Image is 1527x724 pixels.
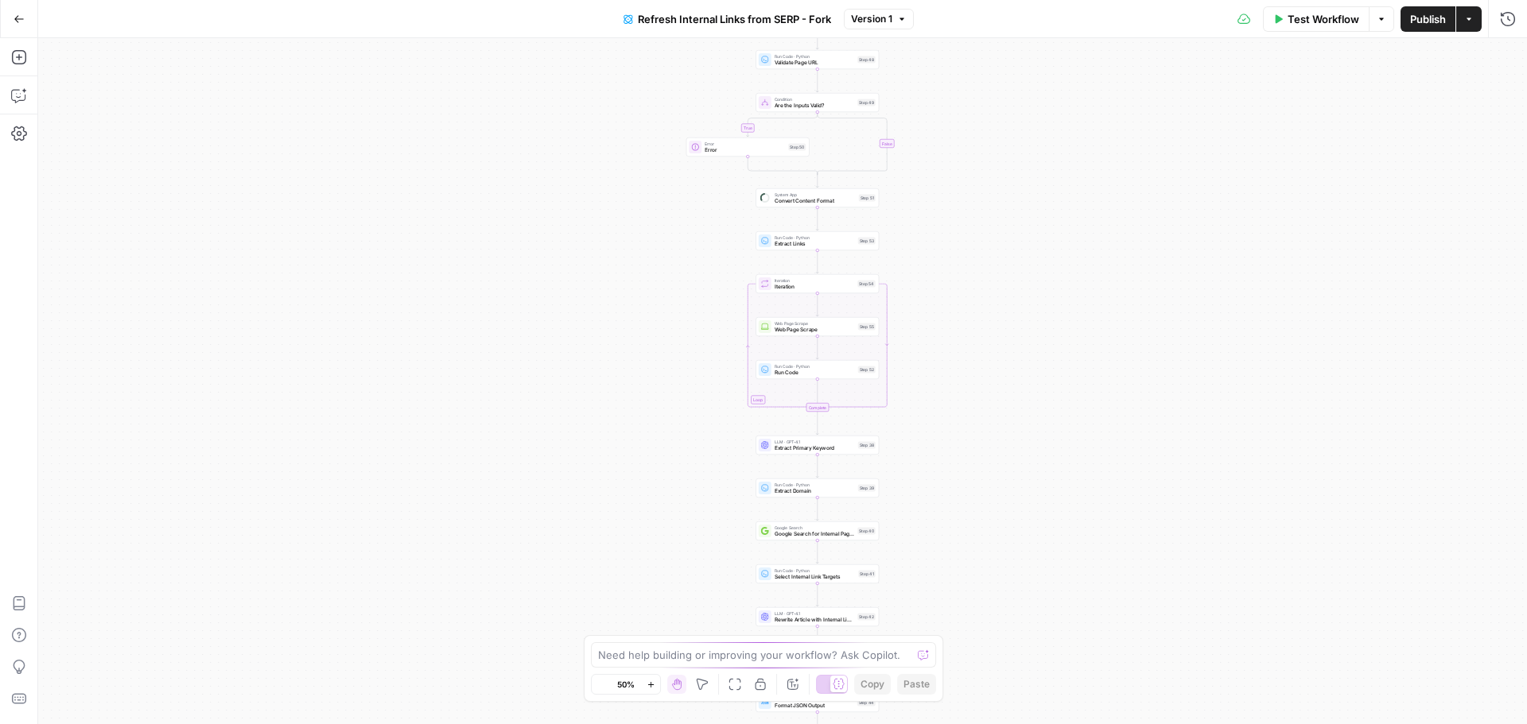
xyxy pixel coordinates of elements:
div: Step 40 [857,528,876,535]
div: LLM · GPT-4.1Rewrite Article with Internal LinksStep 42 [756,607,879,626]
span: Google Search [775,525,855,531]
span: LLM · GPT-4.1 [775,610,855,617]
g: Edge from step_51 to step_53 [816,207,818,230]
span: Test Workflow [1288,11,1359,27]
span: Extract Domain [775,487,855,495]
div: ConditionAre the Inputs Valid?Step 49 [756,93,879,112]
span: Run Code · Python [775,567,856,574]
div: Step 41 [858,571,876,578]
div: Step 48 [857,56,876,64]
div: Step 52 [858,366,876,374]
span: Run Code · Python [775,234,855,241]
div: Step 53 [858,238,876,245]
span: Paste [903,677,930,691]
span: Rewrite Article with Internal Links [775,616,855,624]
g: Edge from step_40 to step_41 [816,540,818,563]
div: LLM · GPT-4.1Extract Primary KeywordStep 38 [756,436,879,455]
div: Step 54 [857,281,876,288]
span: Run Code [775,369,855,377]
div: System AppConvert Content FormatStep 51 [756,188,879,207]
div: Web Page ScrapeWeb Page ScrapeStep 55 [756,317,879,336]
div: Step 49 [857,99,876,106]
span: 50% [617,678,635,691]
g: Edge from step_54 to step_55 [816,293,818,316]
span: Run Code · Python [775,482,855,488]
span: Validate Page URL [775,59,855,67]
span: Convert Content Format [775,197,856,205]
button: Publish [1401,6,1455,32]
g: Edge from step_42 to step_45 [816,626,818,649]
span: Error [705,141,785,147]
span: Condition [775,96,855,103]
div: Complete [756,403,879,412]
span: Web Page Scrape [775,320,855,327]
div: Run Code · PythonExtract DomainStep 39 [756,478,879,498]
g: Edge from step_50 to step_49-conditional-end [748,157,818,175]
span: Extract Links [775,240,855,248]
div: Run Code · PythonRun CodeStep 52 [756,360,879,379]
g: Edge from step_55 to step_52 [816,336,818,359]
div: Run Code · PythonValidate Page URLStep 48 [756,50,879,69]
button: Paste [897,674,936,695]
g: Edge from step_48 to step_49 [816,69,818,92]
button: Copy [854,674,891,695]
g: Edge from start to step_48 [816,26,818,49]
span: Are the Inputs Valid? [775,102,855,110]
button: Version 1 [844,9,914,29]
g: Edge from step_39 to step_40 [816,498,818,521]
g: Edge from step_54-iteration-end to step_38 [816,412,818,435]
div: Step 55 [858,323,876,331]
g: Edge from step_49 to step_50 [747,112,818,137]
span: System App [775,192,856,198]
div: Step 42 [857,614,876,621]
div: Run Code · PythonSelect Internal Link TargetsStep 41 [756,564,879,583]
div: Step 51 [859,195,876,202]
div: Format JSONFormat JSON OutputStep 44 [756,693,879,712]
g: Edge from step_41 to step_42 [816,583,818,606]
span: Version 1 [851,12,892,26]
span: Copy [861,677,884,691]
span: Refresh Internal Links from SERP - Fork [638,11,831,27]
span: Publish [1410,11,1446,27]
span: Extract Primary Keyword [775,444,855,452]
div: Step 39 [858,485,876,492]
span: Iteration [775,283,855,291]
g: Edge from step_53 to step_54 [816,250,818,273]
div: ErrorErrorStep 50 [686,137,810,157]
div: Step 44 [857,699,876,707]
span: Format JSON Output [775,702,854,710]
div: Complete [806,403,830,412]
button: Refresh Internal Links from SERP - Fork [614,6,841,32]
g: Edge from step_49 to step_49-conditional-end [818,112,888,175]
span: Run Code · Python [775,363,855,370]
div: Step 38 [858,442,876,449]
span: Iteration [775,277,855,284]
span: Error [705,146,785,154]
g: Edge from step_38 to step_39 [816,455,818,478]
span: Run Code · Python [775,53,855,60]
div: Google SearchGoogle Search for Internal PagesStep 40 [756,521,879,540]
button: Test Workflow [1263,6,1369,32]
div: Run Code · PythonExtract LinksStep 53 [756,231,879,250]
div: LoopIterationIterationStep 54 [756,274,879,293]
span: LLM · GPT-4.1 [775,439,855,445]
span: Select Internal Link Targets [775,573,856,581]
div: Step 50 [788,144,806,151]
span: Web Page Scrape [775,326,855,334]
span: Google Search for Internal Pages [775,530,855,538]
g: Edge from step_49-conditional-end to step_51 [816,173,818,188]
